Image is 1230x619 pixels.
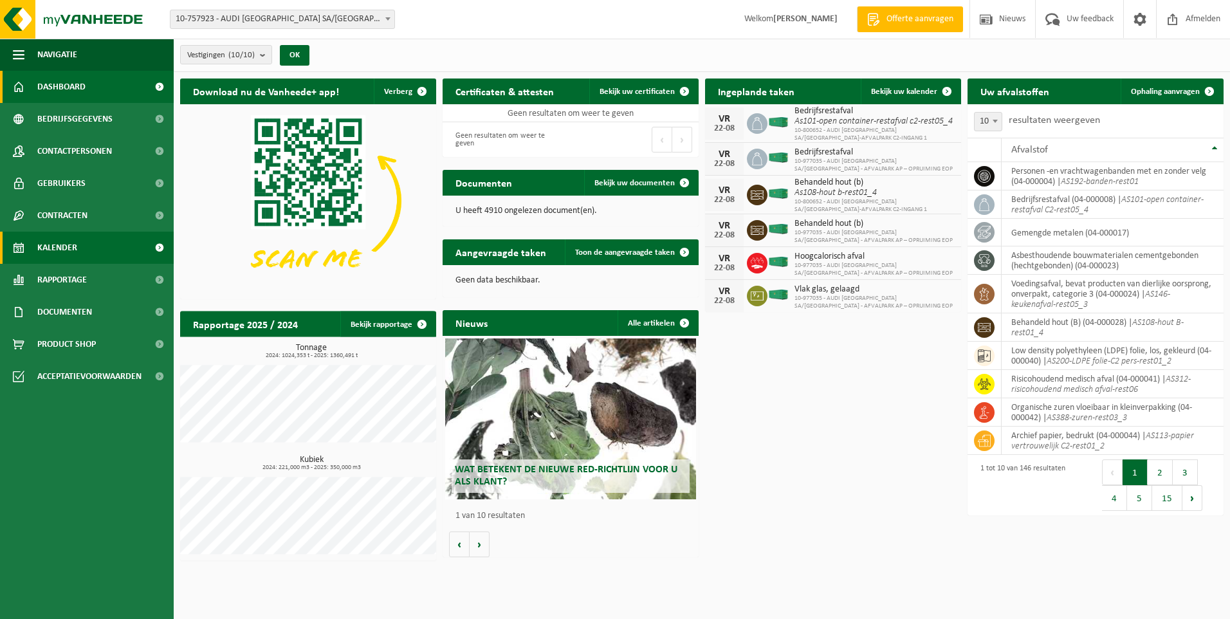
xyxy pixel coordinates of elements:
span: 10-977035 - AUDI [GEOGRAPHIC_DATA] SA/[GEOGRAPHIC_DATA] - AFVALPARK AP – OPRUIMING EOP [794,262,955,277]
a: Bekijk uw certificaten [589,79,697,104]
h3: Tonnage [187,344,436,359]
span: Afvalstof [1011,145,1048,155]
div: 22-08 [711,297,737,306]
i: AS146-keukenafval-rest05_3 [1011,290,1170,309]
div: 22-08 [711,231,737,240]
h2: Aangevraagde taken [443,239,559,264]
td: asbesthoudende bouwmaterialen cementgebonden (hechtgebonden) (04-000023) [1002,246,1224,275]
h2: Uw afvalstoffen [968,79,1062,104]
div: VR [711,114,737,124]
span: Rapportage [37,264,87,296]
td: bedrijfsrestafval (04-000008) | [1002,190,1224,219]
span: 10-977035 - AUDI [GEOGRAPHIC_DATA] SA/[GEOGRAPHIC_DATA] - AFVALPARK AP – OPRUIMING EOP [794,295,955,310]
div: VR [711,185,737,196]
div: 22-08 [711,196,737,205]
a: Wat betekent de nieuwe RED-richtlijn voor u als klant? [445,338,696,499]
h3: Kubiek [187,456,436,471]
i: AS113-papier vertrouwelijk C2-rest01_2 [1011,431,1194,451]
span: Hoogcalorisch afval [794,252,955,262]
img: HK-XC-40-GN-00 [767,289,789,300]
span: Product Shop [37,328,96,360]
td: archief papier, bedrukt (04-000044) | [1002,427,1224,455]
div: VR [711,254,737,264]
span: Gebruikers [37,167,86,199]
h2: Download nu de Vanheede+ app! [180,79,352,104]
p: U heeft 4910 ongelezen document(en). [455,207,686,216]
span: Bekijk uw certificaten [600,88,675,96]
span: 10-757923 - AUDI BRUSSELS SA/NV - VORST [170,10,394,28]
h2: Ingeplande taken [705,79,807,104]
a: Alle artikelen [618,310,697,336]
span: 10-977035 - AUDI [GEOGRAPHIC_DATA] SA/[GEOGRAPHIC_DATA] - AFVALPARK AP – OPRUIMING EOP [794,158,955,173]
span: 10-757923 - AUDI BRUSSELS SA/NV - VORST [170,10,395,29]
span: Acceptatievoorwaarden [37,360,142,393]
div: VR [711,149,737,160]
i: As108-hout b-rest01_4 [794,188,877,198]
h2: Documenten [443,170,525,195]
span: Bedrijfsrestafval [794,147,955,158]
i: AS108-hout B-rest01_4 [1011,318,1184,338]
span: Bedrijfsgegevens [37,103,113,135]
img: HK-XC-40-GN-00 [767,223,789,235]
img: Download de VHEPlus App [180,104,436,297]
count: (10/10) [228,51,255,59]
span: 10 [974,112,1002,131]
img: HK-XC-40-GN-00 [767,188,789,199]
h2: Nieuws [443,310,500,335]
p: 1 van 10 resultaten [455,512,692,521]
span: 2024: 1024,353 t - 2025: 1360,491 t [187,353,436,359]
i: AS312-risicohoudend medisch afval-rest06 [1011,374,1191,394]
h2: Certificaten & attesten [443,79,567,104]
td: risicohoudend medisch afval (04-000041) | [1002,370,1224,398]
p: Geen data beschikbaar. [455,276,686,285]
i: AS200-LDPE folie-C2 pers-rest01_2 [1047,356,1171,366]
span: Dashboard [37,71,86,103]
button: OK [280,45,309,66]
i: AS388-zuren-rest03_3 [1047,413,1127,423]
a: Bekijk rapportage [340,311,435,337]
div: 22-08 [711,160,737,169]
div: 22-08 [711,264,737,273]
span: 10-977035 - AUDI [GEOGRAPHIC_DATA] SA/[GEOGRAPHIC_DATA] - AFVALPARK AP – OPRUIMING EOP [794,229,955,245]
a: Bekijk uw documenten [584,170,697,196]
strong: [PERSON_NAME] [773,14,838,24]
div: 22-08 [711,124,737,133]
span: 2024: 221,000 m3 - 2025: 350,000 m3 [187,465,436,471]
button: 3 [1173,459,1198,485]
button: Next [1182,485,1202,511]
button: 15 [1152,485,1182,511]
button: 1 [1123,459,1148,485]
td: personen -en vrachtwagenbanden met en zonder velg (04-000004) | [1002,162,1224,190]
span: 10-800652 - AUDI [GEOGRAPHIC_DATA] SA/[GEOGRAPHIC_DATA]-AFVALPARK C2-INGANG 1 [794,198,955,214]
button: 5 [1127,485,1152,511]
span: 10-800652 - AUDI [GEOGRAPHIC_DATA] SA/[GEOGRAPHIC_DATA]-AFVALPARK C2-INGANG 1 [794,127,955,142]
span: Offerte aanvragen [883,13,957,26]
a: Bekijk uw kalender [861,79,960,104]
span: Verberg [384,88,412,96]
a: Ophaling aanvragen [1121,79,1222,104]
span: Vlak glas, gelaagd [794,284,955,295]
span: Toon de aangevraagde taken [575,248,675,257]
button: Vestigingen(10/10) [180,45,272,64]
div: VR [711,286,737,297]
div: VR [711,221,737,231]
button: Verberg [374,79,435,104]
button: Previous [1102,459,1123,485]
span: Behandeld hout (b) [794,219,955,229]
span: Contactpersonen [37,135,112,167]
button: Next [672,127,692,152]
img: HK-XC-40-GN-00 [767,116,789,128]
span: Vestigingen [187,46,255,65]
span: Bedrijfsrestafval [794,106,955,116]
i: AS192-banden-rest01 [1061,177,1139,187]
a: Offerte aanvragen [857,6,963,32]
td: organische zuren vloeibaar in kleinverpakking (04-000042) | [1002,398,1224,427]
td: low density polyethyleen (LDPE) folie, los, gekleurd (04-000040) | [1002,342,1224,370]
span: Contracten [37,199,87,232]
img: HK-XC-40-GN-00 [767,152,789,163]
button: 4 [1102,485,1127,511]
span: Ophaling aanvragen [1131,88,1200,96]
a: Toon de aangevraagde taken [565,239,697,265]
td: Geen resultaten om weer te geven [443,104,699,122]
button: Volgende [470,531,490,557]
